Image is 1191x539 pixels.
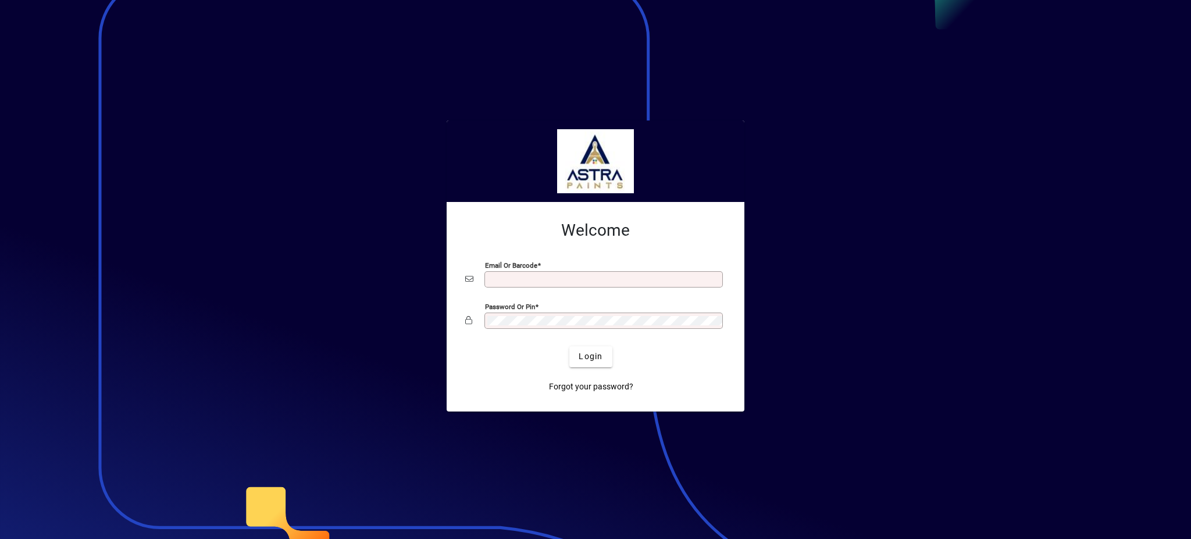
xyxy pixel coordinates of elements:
[549,381,633,393] span: Forgot your password?
[485,302,535,310] mat-label: Password or Pin
[579,350,602,363] span: Login
[465,221,726,240] h2: Welcome
[485,261,537,269] mat-label: Email or Barcode
[569,346,612,367] button: Login
[544,377,638,398] a: Forgot your password?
